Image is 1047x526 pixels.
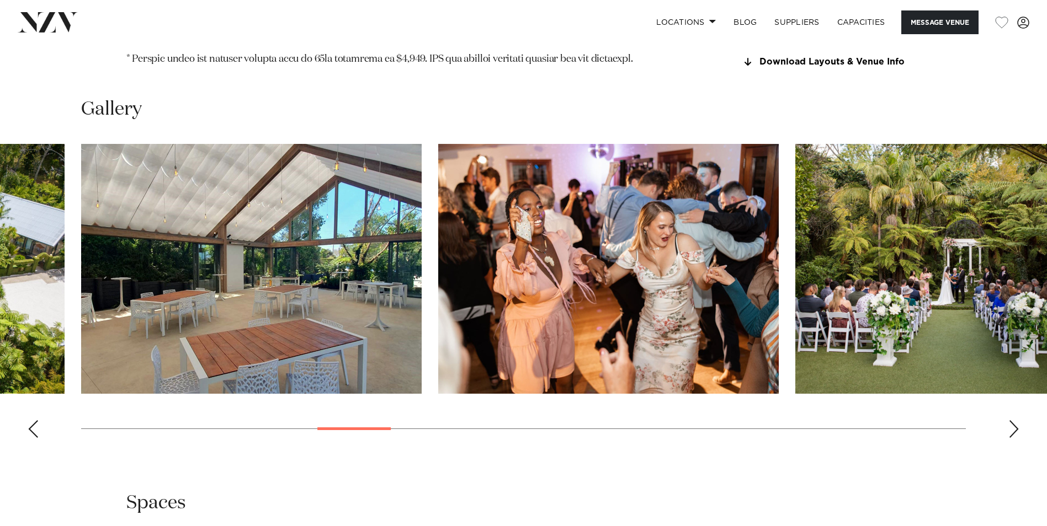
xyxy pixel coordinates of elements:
[901,10,979,34] button: Message Venue
[81,144,422,394] swiper-slide: 9 / 30
[126,491,186,516] h2: Spaces
[647,10,725,34] a: Locations
[725,10,766,34] a: BLOG
[18,12,78,32] img: nzv-logo.png
[766,10,828,34] a: SUPPLIERS
[438,144,779,394] swiper-slide: 10 / 30
[828,10,894,34] a: Capacities
[741,57,921,67] a: Download Layouts & Venue Info
[81,97,142,122] h2: Gallery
